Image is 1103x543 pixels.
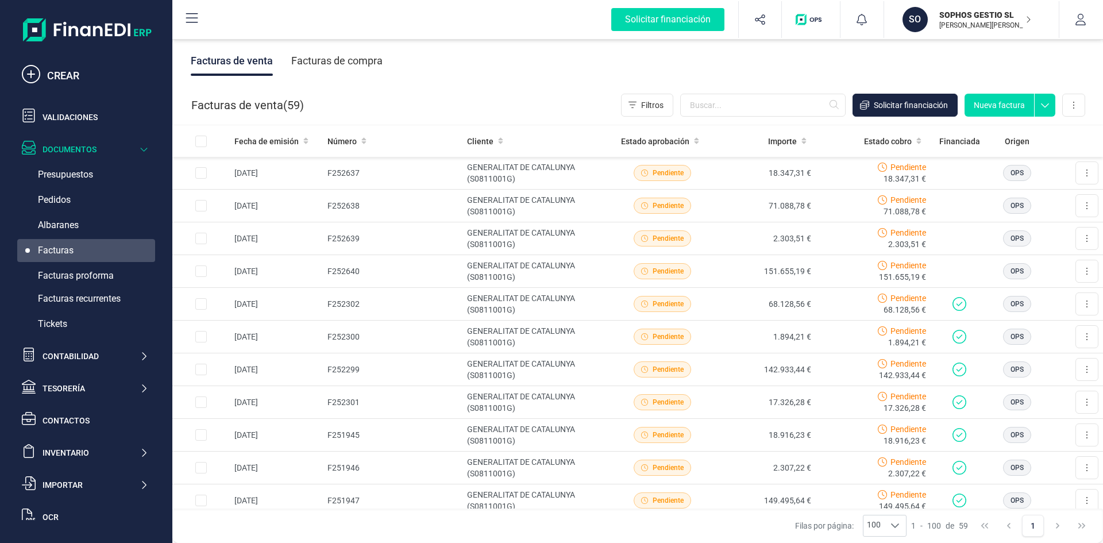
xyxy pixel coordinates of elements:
span: Pendiente [890,292,926,304]
span: Pendiente [653,430,684,440]
td: F252302 [323,288,462,321]
td: GENERALITAT DE CATALUNYA (S0811001G) [462,386,611,419]
div: Row Selected e00acf0d-8b31-4bd7-a68c-e89cbf0e933e [195,396,207,408]
span: Importe [768,136,797,147]
span: 18.347,31 € [884,173,926,184]
span: 18.916,23 € [884,435,926,446]
td: [DATE] [230,222,323,255]
div: Row Selected 2ae333ca-3565-4825-abe4-82f16c5a5fb9 [195,462,207,473]
td: F252637 [323,157,462,190]
td: GENERALITAT DE CATALUNYA (S0811001G) [462,419,611,452]
span: Pendiente [890,489,926,500]
span: Pendiente [653,201,684,211]
span: 59 [287,97,300,113]
img: Logo Finanedi [23,18,152,41]
button: Solicitar financiación [853,94,958,117]
span: OPS [1011,397,1024,407]
span: 100 [863,515,884,536]
td: GENERALITAT DE CATALUNYA (S0811001G) [462,222,611,255]
span: OPS [1011,266,1024,276]
td: GENERALITAT DE CATALUNYA (S0811001G) [462,157,611,190]
td: F252639 [323,222,462,255]
span: 1 [911,520,916,532]
img: Logo de OPS [796,14,826,25]
div: Row Selected d9d5a05a-fcbe-4ff8-a917-252105e1e9bd [195,200,207,211]
button: Filtros [621,94,673,117]
p: [PERSON_NAME][PERSON_NAME] [939,21,1031,30]
div: Row Selected 1b8967d6-7f13-4b87-bb38-c27222b26955 [195,429,207,441]
td: F251945 [323,419,462,452]
span: Origen [1005,136,1029,147]
span: Albaranes [38,218,79,232]
td: [DATE] [230,386,323,419]
td: [DATE] [230,321,323,353]
button: Nueva factura [965,94,1034,117]
div: Contabilidad [43,351,140,362]
p: SOPHOS GESTIO SL [939,9,1031,21]
span: 151.655,19 € [879,271,926,283]
td: [DATE] [230,157,323,190]
td: F252299 [323,353,462,386]
td: F252638 [323,190,462,222]
span: OPS [1011,495,1024,506]
span: Facturas [38,244,74,257]
td: 18.916,23 € [714,419,816,452]
div: Facturas de compra [291,46,383,76]
span: Pendiente [890,456,926,468]
div: Row Selected d8a809a3-dfac-4047-8c91-90addc413fdf [195,298,207,310]
div: Inventario [43,447,140,459]
span: 59 [959,520,968,532]
span: 1.894,21 € [888,337,926,348]
span: Estado aprobación [621,136,689,147]
span: Número [327,136,357,147]
span: OPS [1011,463,1024,473]
div: Tesorería [43,383,140,394]
td: 142.933,44 € [714,353,816,386]
button: Logo de OPS [789,1,833,38]
span: 149.495,64 € [879,500,926,512]
div: Row Selected 389556b5-8455-4045-b2d3-b6d162f0ce7c [195,265,207,277]
span: Pendiente [653,397,684,407]
button: Previous Page [998,515,1020,537]
span: Estado cobro [864,136,912,147]
td: [DATE] [230,288,323,321]
td: GENERALITAT DE CATALUNYA (S0811001G) [462,452,611,484]
td: F252301 [323,386,462,419]
span: OPS [1011,430,1024,440]
div: SO [903,7,928,32]
div: - [911,520,968,532]
div: Row Selected 5b99c7f8-a0bb-4a58-813e-02394e833b5f [195,167,207,179]
div: Row Selected de704b17-46ad-4f46-94e5-40ad9b731e73 [195,364,207,375]
div: OCR [43,511,148,523]
div: Facturas de venta [191,46,273,76]
td: 71.088,78 € [714,190,816,222]
td: 18.347,31 € [714,157,816,190]
div: Importar [43,479,140,491]
span: OPS [1011,233,1024,244]
td: [DATE] [230,484,323,517]
span: Presupuestos [38,168,93,182]
div: Row Selected f24f4f7a-ace2-443f-af2f-464a5c7c3dd4 [195,495,207,506]
span: Pendiente [653,299,684,309]
span: OPS [1011,299,1024,309]
button: First Page [974,515,996,537]
td: 149.495,64 € [714,484,816,517]
td: GENERALITAT DE CATALUNYA (S0811001G) [462,288,611,321]
td: 17.326,28 € [714,386,816,419]
td: [DATE] [230,255,323,288]
div: Facturas de venta ( ) [191,94,304,117]
span: 142.933,44 € [879,369,926,381]
span: OPS [1011,201,1024,211]
div: Contactos [43,415,148,426]
div: Validaciones [43,111,148,123]
div: Row Selected 9b1da72f-eac2-4e6d-a37c-b9d71e3a448a [195,233,207,244]
span: Financiada [939,136,980,147]
span: Cliente [467,136,493,147]
span: Facturas proforma [38,269,114,283]
span: Filtros [641,99,664,111]
td: [DATE] [230,452,323,484]
input: Buscar... [680,94,846,117]
span: Pendiente [653,364,684,375]
span: Pendiente [890,325,926,337]
td: GENERALITAT DE CATALUNYA (S0811001G) [462,484,611,517]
